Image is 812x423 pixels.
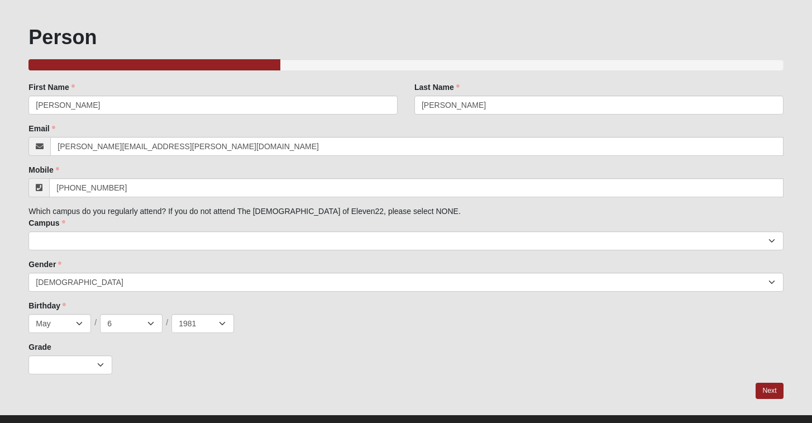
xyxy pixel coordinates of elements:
label: Last Name [414,82,460,93]
label: Birthday [28,300,66,311]
a: Next [756,383,783,399]
label: Gender [28,259,61,270]
label: Mobile [28,164,59,175]
label: Email [28,123,55,134]
span: / [94,317,97,329]
label: Campus [28,217,65,229]
span: / [166,317,168,329]
h1: Person [28,25,783,49]
label: First Name [28,82,74,93]
label: Grade [28,341,51,353]
div: Which campus do you regularly attend? If you do not attend The [DEMOGRAPHIC_DATA] of Eleven22, pl... [28,82,783,374]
